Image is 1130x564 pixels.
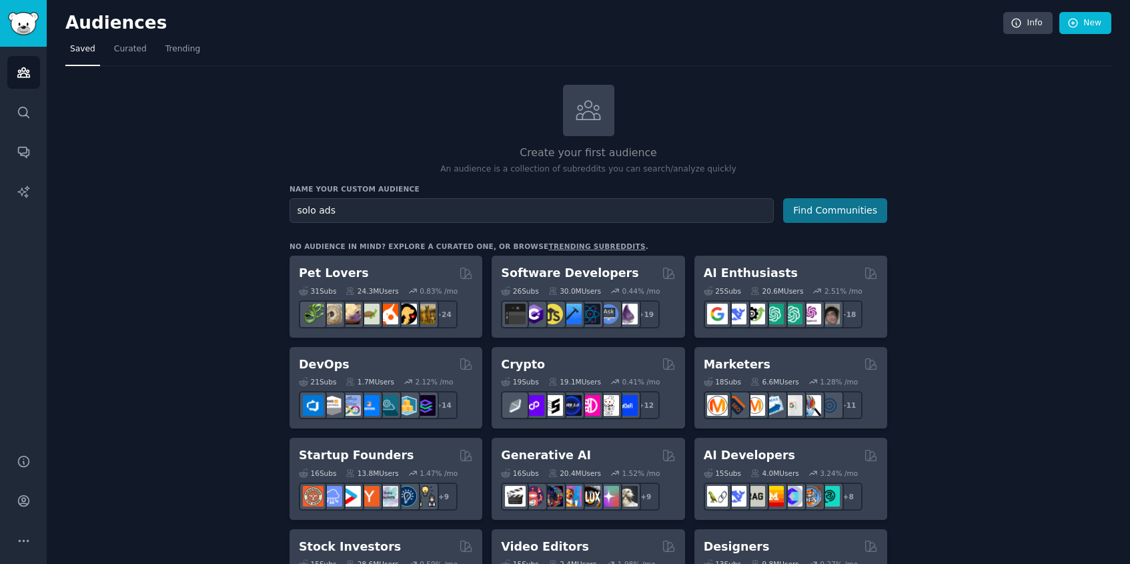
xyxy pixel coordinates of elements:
[707,486,728,507] img: LangChain
[346,377,394,386] div: 1.7M Users
[501,377,538,386] div: 19 Sub s
[299,377,336,386] div: 21 Sub s
[340,486,361,507] img: startup
[704,447,795,464] h2: AI Developers
[744,486,765,507] img: Rag
[378,395,398,416] img: platformengineering
[632,483,660,511] div: + 9
[501,469,538,478] div: 16 Sub s
[763,304,784,324] img: chatgpt_promptDesign
[114,43,147,55] span: Curated
[524,304,544,324] img: csharp
[824,286,863,296] div: 2.51 % /mo
[800,395,821,416] img: MarketingResearch
[501,286,538,296] div: 26 Sub s
[70,43,95,55] span: Saved
[299,447,414,464] h2: Startup Founders
[303,395,324,416] img: azuredevops
[704,469,741,478] div: 15 Sub s
[783,198,887,223] button: Find Communities
[542,395,563,416] img: ethstaker
[561,304,582,324] img: iOSProgramming
[834,391,863,419] div: + 11
[548,286,601,296] div: 30.0M Users
[561,395,582,416] img: web3
[322,304,342,324] img: ballpython
[501,539,589,555] h2: Video Editors
[378,304,398,324] img: cockatiel
[800,486,821,507] img: llmops
[750,286,803,296] div: 20.6M Users
[161,39,205,66] a: Trending
[782,304,802,324] img: chatgpt_prompts_
[1003,12,1053,35] a: Info
[340,395,361,416] img: Docker_DevOps
[378,486,398,507] img: indiehackers
[290,145,887,162] h2: Create your first audience
[542,486,563,507] img: deepdream
[800,304,821,324] img: OpenAIDev
[524,395,544,416] img: 0xPolygon
[501,265,638,282] h2: Software Developers
[415,486,436,507] img: growmybusiness
[704,265,798,282] h2: AI Enthusiasts
[396,486,417,507] img: Entrepreneurship
[632,300,660,328] div: + 19
[726,304,746,324] img: DeepSeek
[299,539,401,555] h2: Stock Investors
[598,486,619,507] img: starryai
[726,395,746,416] img: bigseo
[359,486,380,507] img: ycombinator
[501,356,545,373] h2: Crypto
[744,304,765,324] img: AItoolsCatalog
[750,377,799,386] div: 6.6M Users
[548,469,601,478] div: 20.4M Users
[396,304,417,324] img: PetAdvice
[299,265,369,282] h2: Pet Lovers
[834,300,863,328] div: + 18
[303,304,324,324] img: herpetology
[750,469,799,478] div: 4.0M Users
[396,395,417,416] img: aws_cdk
[580,304,600,324] img: reactnative
[430,483,458,511] div: + 9
[782,486,802,507] img: OpenSourceAI
[580,486,600,507] img: FluxAI
[346,469,398,478] div: 13.8M Users
[65,39,100,66] a: Saved
[819,486,840,507] img: AIDevelopersSociety
[65,13,1003,34] h2: Audiences
[303,486,324,507] img: EntrepreneurRideAlong
[505,395,526,416] img: ethfinance
[548,377,601,386] div: 19.1M Users
[548,242,645,250] a: trending subreddits
[430,300,458,328] div: + 24
[322,395,342,416] img: AWS_Certified_Experts
[299,469,336,478] div: 16 Sub s
[505,304,526,324] img: software
[299,286,336,296] div: 31 Sub s
[704,286,741,296] div: 25 Sub s
[820,377,858,386] div: 1.28 % /mo
[322,486,342,507] img: SaaS
[501,447,591,464] h2: Generative AI
[416,377,454,386] div: 2.12 % /mo
[707,395,728,416] img: content_marketing
[420,286,458,296] div: 0.83 % /mo
[704,356,770,373] h2: Marketers
[430,391,458,419] div: + 14
[359,304,380,324] img: turtle
[340,304,361,324] img: leopardgeckos
[598,395,619,416] img: CryptoNews
[165,43,200,55] span: Trending
[726,486,746,507] img: DeepSeek
[622,469,660,478] div: 1.52 % /mo
[598,304,619,324] img: AskComputerScience
[782,395,802,416] img: googleads
[617,486,638,507] img: DreamBooth
[819,395,840,416] img: OnlineMarketing
[707,304,728,324] img: GoogleGeminiAI
[704,539,770,555] h2: Designers
[8,12,39,35] img: GummySearch logo
[622,286,660,296] div: 0.44 % /mo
